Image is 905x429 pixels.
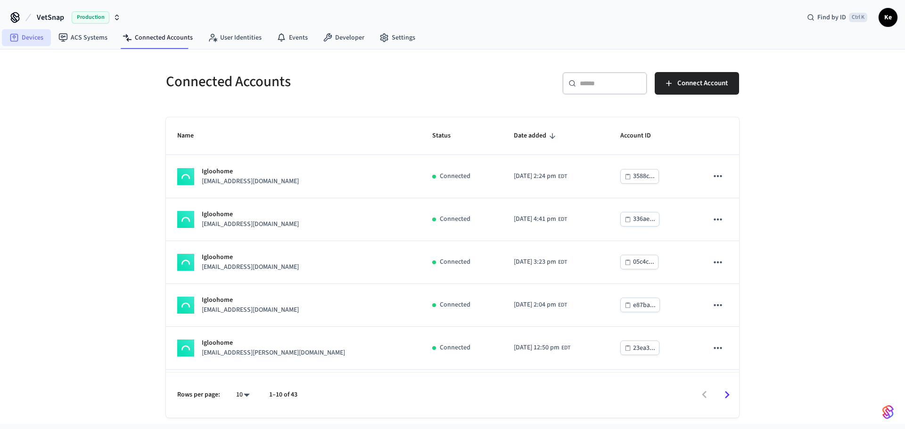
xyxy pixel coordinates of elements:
[177,297,194,314] img: igloohome_logo
[440,300,470,310] p: Connected
[620,129,663,143] span: Account ID
[882,405,894,420] img: SeamLogoGradient.69752ec5.svg
[231,388,254,402] div: 10
[514,300,567,310] div: America/New_York
[514,214,567,224] div: America/New_York
[558,258,567,267] span: EDT
[633,213,655,225] div: 336ae...
[72,11,109,24] span: Production
[202,219,299,229] p: [EMAIL_ADDRESS][DOMAIN_NAME]
[514,300,556,310] span: [DATE] 2:04 pm
[514,257,556,267] span: [DATE] 3:23 pm
[440,257,470,267] p: Connected
[514,129,559,143] span: Date added
[620,212,659,227] button: 336ae...
[177,254,194,271] img: igloohome_logo
[51,29,115,46] a: ACS Systems
[177,390,220,400] p: Rows per page:
[202,262,299,272] p: [EMAIL_ADDRESS][DOMAIN_NAME]
[514,343,570,353] div: America/New_York
[202,252,299,262] p: Igloohome
[558,215,567,224] span: EDT
[633,256,654,268] div: 05c4c...
[633,170,655,182] div: 3588c...
[514,214,556,224] span: [DATE] 4:41 pm
[561,344,570,352] span: EDT
[620,255,658,269] button: 05c4c...
[879,8,897,27] button: Ke
[620,169,659,184] button: 3588c...
[880,9,897,26] span: Ke
[2,29,51,46] a: Devices
[202,338,345,348] p: Igloohome
[514,257,567,267] div: America/New_York
[799,9,875,26] div: Find by IDCtrl K
[202,210,299,219] p: Igloohome
[514,343,559,353] span: [DATE] 12:50 pm
[558,301,567,309] span: EDT
[315,29,372,46] a: Developer
[115,29,200,46] a: Connected Accounts
[440,343,470,353] p: Connected
[202,348,345,358] p: [EMAIL_ADDRESS][PERSON_NAME][DOMAIN_NAME]
[633,299,656,311] div: e87ba...
[440,214,470,224] p: Connected
[716,384,738,406] button: Go to next page
[202,305,299,315] p: [EMAIL_ADDRESS][DOMAIN_NAME]
[202,167,299,177] p: Igloohome
[817,13,846,22] span: Find by ID
[677,77,728,89] span: Connect Account
[177,129,206,143] span: Name
[37,12,64,23] span: VetSnap
[372,29,423,46] a: Settings
[655,72,739,95] button: Connect Account
[620,340,659,355] button: 23ea3...
[558,172,567,181] span: EDT
[202,177,299,186] p: [EMAIL_ADDRESS][DOMAIN_NAME]
[514,171,567,181] div: America/New_York
[202,295,299,305] p: Igloohome
[620,298,660,312] button: e87ba...
[177,168,194,185] img: igloohome_logo
[633,342,655,354] div: 23ea3...
[432,129,463,143] span: Status
[177,211,194,228] img: igloohome_logo
[166,72,447,91] h5: Connected Accounts
[849,13,867,22] span: Ctrl K
[269,390,297,400] p: 1–10 of 43
[200,29,269,46] a: User Identities
[177,340,194,356] img: igloohome_logo
[440,171,470,181] p: Connected
[514,171,556,181] span: [DATE] 2:24 pm
[269,29,315,46] a: Events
